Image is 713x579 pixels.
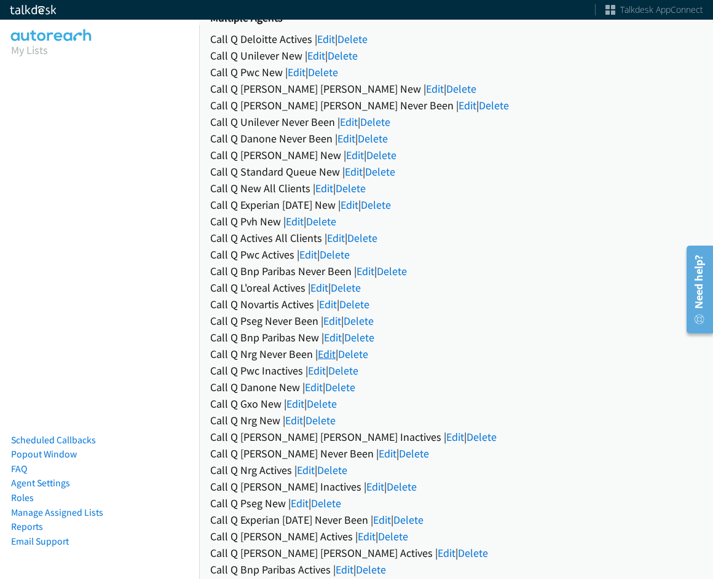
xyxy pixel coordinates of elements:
[210,379,702,395] div: Call Q Danone New | |
[11,448,77,460] a: Popout Window
[387,480,417,494] a: Delete
[366,148,396,162] a: Delete
[305,380,323,394] a: Edit
[210,213,702,230] div: Call Q Pvh New | |
[399,446,429,460] a: Delete
[210,545,702,561] div: Call Q [PERSON_NAME] [PERSON_NAME] Actives | |
[327,231,345,245] a: Edit
[358,529,376,543] a: Edit
[210,47,702,64] div: Call Q Unilever New | |
[210,478,702,495] div: Call Q [PERSON_NAME] Inactives | |
[318,347,336,361] a: Edit
[310,281,328,295] a: Edit
[210,230,702,246] div: Call Q Actives All Clients | |
[373,513,391,527] a: Edit
[288,65,305,79] a: Edit
[210,313,702,329] div: Call Q Pseg Never Been | |
[379,446,396,460] a: Edit
[319,297,337,311] a: Edit
[323,314,341,328] a: Edit
[446,82,476,96] a: Delete
[677,241,713,338] iframe: Resource Center
[324,330,342,344] a: Edit
[210,445,702,462] div: Call Q [PERSON_NAME] Never Been | |
[210,495,702,511] div: Call Q Pseg New | |
[308,363,326,378] a: Edit
[315,181,333,195] a: Edit
[347,231,377,245] a: Delete
[336,181,366,195] a: Delete
[306,214,336,228] a: Delete
[210,130,702,147] div: Call Q Danone Never Been | |
[210,163,702,180] div: Call Q Standard Queue New | |
[210,246,702,263] div: Call Q Pwc Actives | |
[286,397,304,411] a: Edit
[210,412,702,429] div: Call Q Nrg New | |
[328,49,358,63] a: Delete
[210,329,702,346] div: Call Q Bnp Paribas New | |
[11,477,70,489] a: Agent Settings
[311,496,341,510] a: Delete
[11,43,48,57] a: My Lists
[308,65,338,79] a: Delete
[11,507,103,518] a: Manage Assigned Lists
[459,98,476,112] a: Edit
[286,214,304,228] a: Edit
[210,147,702,163] div: Call Q [PERSON_NAME] New | |
[285,413,303,427] a: Edit
[299,247,317,262] a: Edit
[338,347,368,361] a: Delete
[11,535,69,547] a: Email Support
[479,98,509,112] a: Delete
[341,198,358,212] a: Edit
[210,196,702,213] div: Call Q Experian [DATE] New | |
[210,395,702,412] div: Call Q Gxo New | |
[11,521,43,532] a: Reports
[378,529,408,543] a: Delete
[438,546,455,560] a: Edit
[458,546,488,560] a: Delete
[346,148,364,162] a: Edit
[210,263,702,279] div: Call Q Bnp Paribas Never Been | |
[297,463,315,477] a: Edit
[366,480,384,494] a: Edit
[336,562,353,577] a: Edit
[331,281,361,295] a: Delete
[360,115,390,129] a: Delete
[210,64,702,80] div: Call Q Pwc New | |
[317,463,347,477] a: Delete
[358,131,388,146] a: Delete
[356,562,386,577] a: Delete
[337,32,368,46] a: Delete
[307,49,325,63] a: Edit
[344,330,374,344] a: Delete
[365,165,395,179] a: Delete
[337,131,355,146] a: Edit
[605,4,703,16] a: Talkdesk AppConnect
[339,297,369,311] a: Delete
[210,97,702,114] div: Call Q [PERSON_NAME] [PERSON_NAME] Never Been | |
[305,413,336,427] a: Delete
[356,264,374,278] a: Edit
[340,115,358,129] a: Edit
[307,397,337,411] a: Delete
[210,511,702,528] div: Call Q Experian [DATE] Never Been | |
[361,198,391,212] a: Delete
[377,264,407,278] a: Delete
[320,247,350,262] a: Delete
[467,430,497,444] a: Delete
[210,279,702,296] div: Call Q L'oreal Actives | |
[210,346,702,362] div: Call Q Nrg Never Been | |
[291,496,309,510] a: Edit
[210,429,702,445] div: Call Q [PERSON_NAME] [PERSON_NAME] Inactives | |
[210,114,702,130] div: Call Q Unilever Never Been | |
[345,165,363,179] a: Edit
[210,528,702,545] div: Call Q [PERSON_NAME] Actives | |
[11,434,96,446] a: Scheduled Callbacks
[210,462,702,478] div: Call Q Nrg Actives | |
[393,513,423,527] a: Delete
[210,80,702,97] div: Call Q [PERSON_NAME] [PERSON_NAME] New | |
[210,296,702,313] div: Call Q Novartis Actives | |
